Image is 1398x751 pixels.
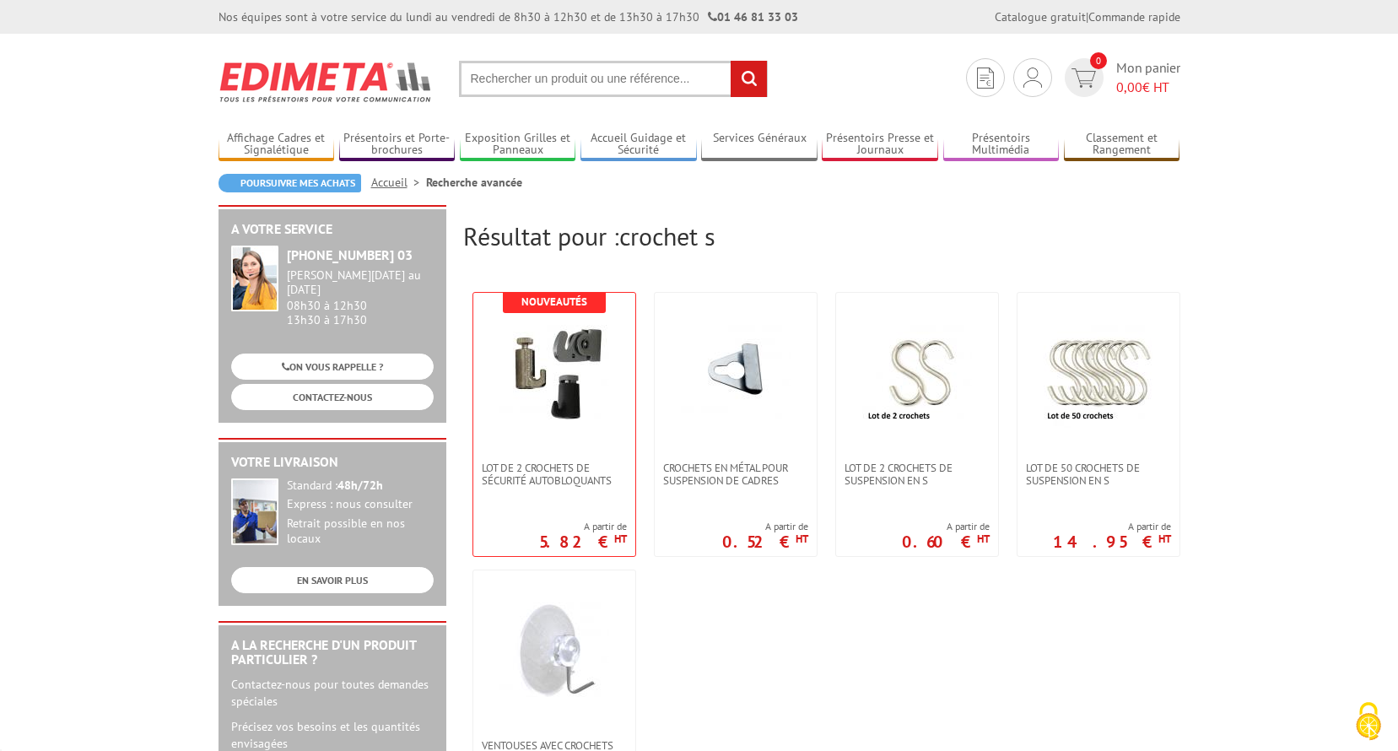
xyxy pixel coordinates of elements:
img: Lot de 2 crochets de sécurité autobloquants [499,318,609,428]
sup: HT [1158,532,1171,546]
sup: HT [977,532,990,546]
span: A partir de [539,520,627,533]
img: Cookies (fenêtre modale) [1347,700,1390,743]
span: Mon panier [1116,58,1180,97]
img: devis rapide [977,68,994,89]
span: Lot de 2 crochets de sécurité autobloquants [482,462,627,487]
img: devis rapide [1071,68,1096,88]
a: Commande rapide [1088,9,1180,24]
img: widget-service.jpg [231,246,278,311]
a: devis rapide 0 Mon panier 0,00€ HT [1061,58,1180,97]
span: 0,00 [1116,78,1142,95]
span: 0 [1090,52,1107,69]
a: CONTACTEZ-NOUS [231,384,434,410]
img: widget-livraison.jpg [231,478,278,545]
p: 0.52 € [722,537,808,547]
h2: Résultat pour : [463,222,1180,250]
a: Accueil Guidage et Sécurité [580,131,697,159]
img: devis rapide [1023,68,1042,88]
input: Rechercher un produit ou une référence... [459,61,768,97]
a: ON VOUS RAPPELLE ? [231,354,434,380]
a: Présentoirs Presse et Journaux [822,131,938,159]
div: 08h30 à 12h30 13h30 à 17h30 [287,268,434,327]
sup: HT [614,532,627,546]
p: 14.95 € [1053,537,1171,547]
a: Catalogue gratuit [995,9,1086,24]
img: Edimeta [219,51,434,113]
span: A partir de [902,520,990,533]
span: Crochets en métal pour suspension de cadres [663,462,808,487]
sup: HT [796,532,808,546]
b: Nouveautés [521,294,587,309]
div: Nos équipes sont à votre service du lundi au vendredi de 8h30 à 12h30 et de 13h30 à 17h30 [219,8,798,25]
p: 0.60 € [902,537,990,547]
li: Recherche avancée [426,174,522,191]
span: A partir de [722,520,808,533]
span: A partir de [1053,520,1171,533]
a: Exposition Grilles et Panneaux [460,131,576,159]
a: Classement et Rangement [1064,131,1180,159]
strong: 01 46 81 33 03 [708,9,798,24]
h2: A la recherche d'un produit particulier ? [231,638,434,667]
a: Affichage Cadres et Signalétique [219,131,335,159]
span: € HT [1116,78,1180,97]
h2: Votre livraison [231,455,434,470]
span: Lot de 50 crochets de suspension en S [1026,462,1171,487]
img: Crochets en métal pour suspension de cadres [681,318,791,428]
div: [PERSON_NAME][DATE] au [DATE] [287,268,434,297]
a: Crochets en métal pour suspension de cadres [655,462,817,487]
img: Ventouses avec crochets de suspension en métal [499,596,609,705]
div: Retrait possible en nos locaux [287,516,434,547]
h2: A votre service [231,222,434,237]
div: | [995,8,1180,25]
a: Lot de 50 crochets de suspension en S [1017,462,1179,487]
a: Lot de 2 crochets de sécurité autobloquants [473,462,635,487]
img: Lot de 2 crochets de suspension en S [862,318,972,428]
span: crochet s [619,219,715,252]
a: Lot de 2 crochets de suspension en S [836,462,998,487]
p: 5.82 € [539,537,627,547]
strong: 48h/72h [337,478,383,493]
a: Accueil [371,175,426,190]
strong: [PHONE_NUMBER] 03 [287,246,413,263]
button: Cookies (fenêtre modale) [1339,694,1398,751]
img: Lot de 50 crochets de suspension en S [1044,318,1153,428]
span: Lot de 2 crochets de suspension en S [845,462,990,487]
div: Standard : [287,478,434,494]
input: rechercher [731,61,767,97]
a: Présentoirs et Porte-brochures [339,131,456,159]
p: Contactez-nous pour toutes demandes spéciales [231,676,434,710]
a: Poursuivre mes achats [219,174,361,192]
a: Présentoirs Multimédia [943,131,1060,159]
div: Express : nous consulter [287,497,434,512]
a: EN SAVOIR PLUS [231,567,434,593]
a: Services Généraux [701,131,818,159]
